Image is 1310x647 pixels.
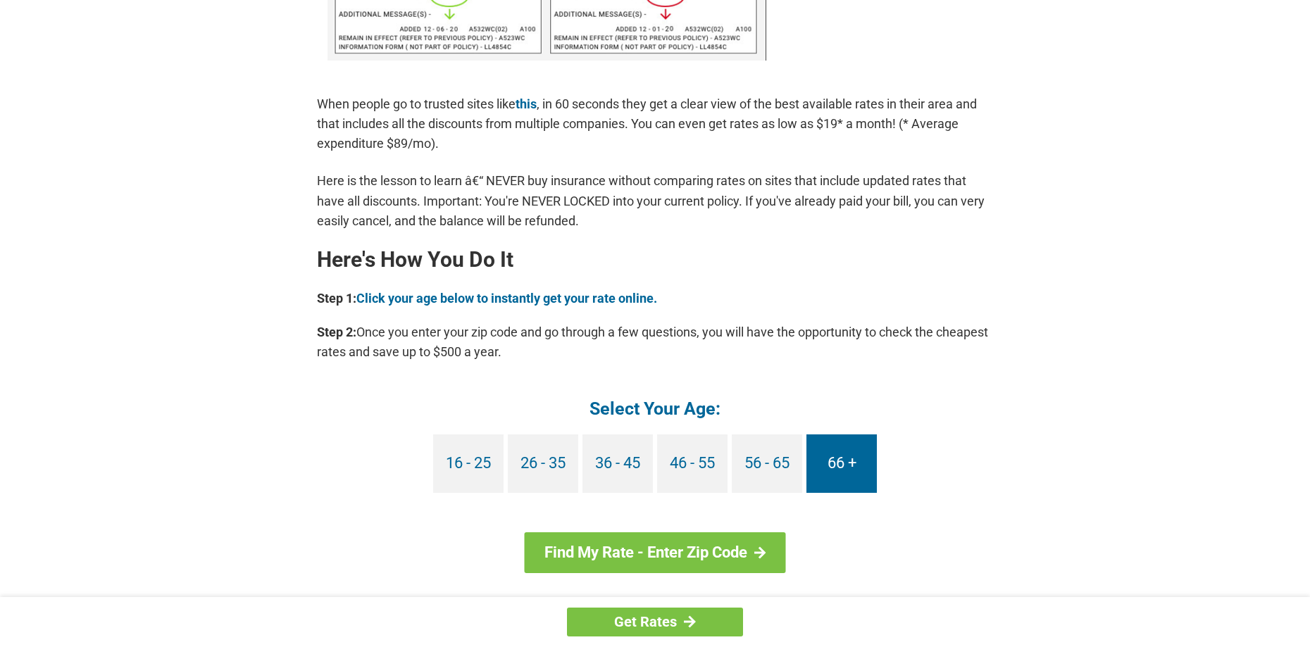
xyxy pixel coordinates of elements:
[657,434,728,493] a: 46 - 55
[317,171,993,230] p: Here is the lesson to learn â€“ NEVER buy insurance without comparing rates on sites that include...
[356,291,657,306] a: Click your age below to instantly get your rate online.
[582,434,653,493] a: 36 - 45
[508,434,578,493] a: 26 - 35
[567,608,743,636] a: Get Rates
[317,291,356,306] b: Step 1:
[525,532,786,573] a: Find My Rate - Enter Zip Code
[317,322,993,362] p: Once you enter your zip code and go through a few questions, you will have the opportunity to che...
[806,434,877,493] a: 66 +
[433,434,504,493] a: 16 - 25
[317,325,356,339] b: Step 2:
[317,249,993,271] h2: Here's How You Do It
[516,96,537,111] a: this
[317,397,993,420] h4: Select Your Age:
[732,434,802,493] a: 56 - 65
[317,94,993,153] p: When people go to trusted sites like , in 60 seconds they get a clear view of the best available ...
